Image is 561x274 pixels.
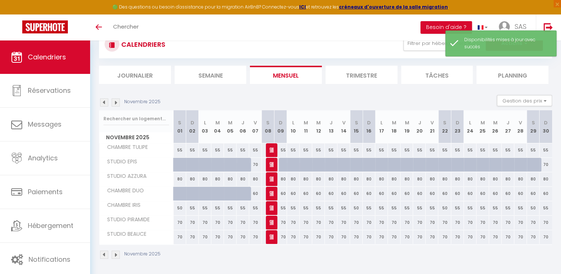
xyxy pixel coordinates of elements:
[199,110,211,143] th: 03
[413,110,426,143] th: 20
[274,172,287,186] div: 80
[339,4,448,10] a: créneaux d'ouverture de la salle migration
[337,187,350,200] div: 60
[211,110,224,143] th: 04
[249,230,262,244] div: 70
[174,201,186,215] div: 50
[539,216,552,229] div: 70
[211,201,224,215] div: 55
[316,119,321,126] abbr: M
[502,216,514,229] div: 70
[418,119,421,126] abbr: J
[337,172,350,186] div: 80
[350,172,363,186] div: 80
[100,158,139,166] span: STUDIO EPIS
[287,110,300,143] th: 10
[241,119,244,126] abbr: J
[489,216,502,229] div: 70
[186,230,199,244] div: 70
[186,172,199,186] div: 80
[451,201,464,215] div: 55
[388,187,400,200] div: 60
[464,230,476,244] div: 70
[489,230,502,244] div: 70
[413,216,426,229] div: 70
[287,143,300,157] div: 55
[100,143,150,151] span: CHAMBRE TULIPE
[304,119,308,126] abbr: M
[476,110,489,143] th: 25
[249,172,262,186] div: 80
[100,187,146,195] span: CHAMBRE DUO
[363,172,375,186] div: 80
[337,216,350,229] div: 70
[514,201,527,215] div: 55
[539,158,552,172] div: 70
[330,119,333,126] abbr: J
[199,230,211,244] div: 70
[464,201,476,215] div: 55
[502,201,514,215] div: 55
[224,216,237,229] div: 70
[186,143,199,157] div: 55
[237,201,249,215] div: 55
[489,187,502,200] div: 60
[270,172,274,186] span: [PERSON_NAME]
[476,230,489,244] div: 70
[274,216,287,229] div: 70
[499,21,510,32] img: ...
[426,172,438,186] div: 80
[28,187,63,196] span: Paiements
[100,216,152,224] span: STUDIO PIRAMIDE
[237,143,249,157] div: 55
[224,201,237,215] div: 55
[237,230,249,244] div: 70
[481,119,485,126] abbr: M
[438,216,451,229] div: 70
[476,201,489,215] div: 55
[22,20,68,33] img: Super Booking
[228,119,232,126] abbr: M
[497,95,552,106] button: Gestion des prix
[325,110,337,143] th: 13
[400,187,413,200] div: 60
[287,230,300,244] div: 70
[469,119,471,126] abbr: L
[403,36,475,51] button: Filtrer par hébergement
[420,21,472,34] button: Besoin d'aide ?
[224,110,237,143] th: 05
[400,216,413,229] div: 70
[363,230,375,244] div: 70
[224,143,237,157] div: 55
[299,4,306,10] a: ICI
[489,143,502,157] div: 55
[502,230,514,244] div: 70
[527,201,539,215] div: 50
[451,187,464,200] div: 60
[519,119,522,126] abbr: V
[451,172,464,186] div: 80
[175,66,247,84] li: Semaine
[464,36,549,50] div: Disponibilités mises à jour avec succès
[300,187,312,200] div: 60
[274,230,287,244] div: 70
[28,153,58,163] span: Analytics
[527,216,539,229] div: 70
[350,110,363,143] th: 15
[300,143,312,157] div: 55
[270,201,274,215] span: [PERSON_NAME]
[539,172,552,186] div: 80
[388,230,400,244] div: 70
[113,23,139,30] span: Chercher
[388,201,400,215] div: 55
[350,143,363,157] div: 55
[350,201,363,215] div: 50
[400,230,413,244] div: 70
[108,14,144,40] a: Chercher
[506,119,509,126] abbr: J
[456,119,459,126] abbr: D
[292,119,294,126] abbr: L
[527,230,539,244] div: 70
[464,110,476,143] th: 24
